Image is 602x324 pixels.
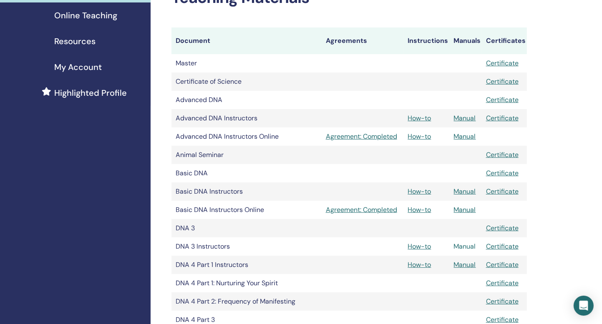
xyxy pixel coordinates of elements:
a: Certificate [486,224,519,232]
a: Manual [454,242,476,251]
th: Certificates [482,27,527,54]
a: Certificate [486,187,519,196]
a: Certificate [486,297,519,306]
span: Highlighted Profile [54,87,127,99]
td: Advanced DNA Instructors Online [171,127,322,146]
a: How-to [408,114,431,122]
th: Document [171,27,322,54]
a: How-to [408,260,431,269]
a: Certificate [486,114,519,122]
a: Manual [454,260,476,269]
td: DNA 4 Part 2: Frequency of Manifesting [171,292,322,311]
a: How-to [408,205,431,214]
td: DNA 3 [171,219,322,237]
td: Advanced DNA [171,91,322,109]
td: Animal Seminar [171,146,322,164]
td: Certificate of Science [171,72,322,91]
a: How-to [408,132,431,141]
td: DNA 4 Part 1: Nurturing Your Spirit [171,274,322,292]
a: Certificate [486,77,519,86]
a: Certificate [486,169,519,177]
a: Manual [454,187,476,196]
td: DNA 3 Instructors [171,237,322,256]
a: Certificate [486,95,519,104]
a: Certificate [486,279,519,287]
td: Basic DNA Instructors Online [171,201,322,219]
a: How-to [408,242,431,251]
span: Online Teaching [54,9,117,22]
td: Basic DNA Instructors [171,182,322,201]
th: Manuals [450,27,482,54]
a: Certificate [486,242,519,251]
a: Certificate [486,315,519,324]
a: Certificate [486,260,519,269]
a: How-to [408,187,431,196]
span: Resources [54,35,96,47]
a: Certificate [486,150,519,159]
a: Manual [454,205,476,214]
td: Basic DNA [171,164,322,182]
span: My Account [54,61,102,73]
a: Agreement: Completed [326,132,400,142]
td: DNA 4 Part 1 Instructors [171,256,322,274]
a: Agreement: Completed [326,205,400,215]
a: Certificate [486,59,519,67]
a: Manual [454,132,476,141]
div: Open Intercom Messenger [574,296,594,316]
td: Advanced DNA Instructors [171,109,322,127]
th: Agreements [322,27,404,54]
th: Instructions [403,27,449,54]
td: Master [171,54,322,72]
a: Manual [454,114,476,122]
